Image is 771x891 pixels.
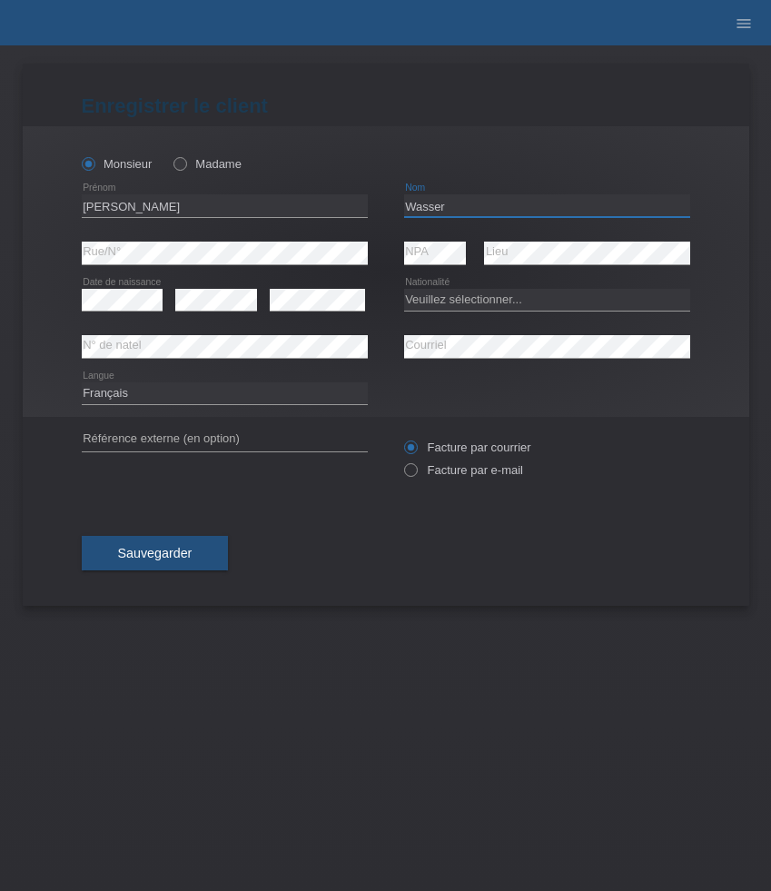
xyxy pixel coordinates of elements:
[404,463,416,486] input: Facture par e-mail
[404,441,416,463] input: Facture par courrier
[118,546,193,560] span: Sauvegarder
[404,463,523,477] label: Facture par e-mail
[726,17,762,28] a: menu
[173,157,185,169] input: Madame
[82,157,153,171] label: Monsieur
[173,157,242,171] label: Madame
[82,157,94,169] input: Monsieur
[82,536,229,570] button: Sauvegarder
[735,15,753,33] i: menu
[404,441,531,454] label: Facture par courrier
[82,94,690,117] h1: Enregistrer le client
